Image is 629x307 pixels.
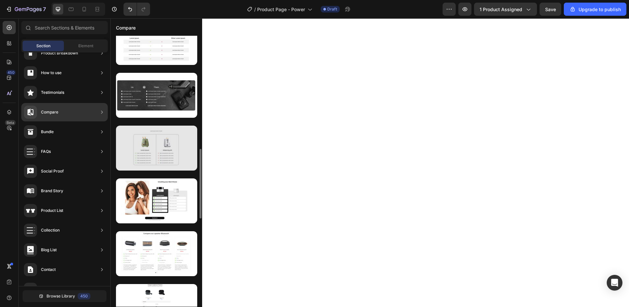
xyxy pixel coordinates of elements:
iframe: Design area [110,18,629,307]
span: Draft [327,6,337,12]
div: Collection [41,227,60,234]
button: Save [540,3,561,16]
div: Brand Story [41,188,63,194]
div: Undo/Redo [124,3,150,16]
div: How to use [41,70,62,76]
input: Search Sections & Elements [21,21,108,34]
div: Product Breakdown [41,50,78,56]
button: 1 product assigned [474,3,537,16]
span: / [254,6,256,13]
div: Contact [41,266,56,273]
button: Browse Library450 [23,290,106,302]
div: Testimonials [41,89,64,96]
div: FAQs [41,148,51,155]
span: Browse Library [47,293,75,299]
div: 450 [6,70,16,75]
div: Bundle [41,129,54,135]
div: Blog List [41,247,57,253]
button: Upgrade to publish [564,3,626,16]
div: Product List [41,207,63,214]
div: 450 [78,293,90,299]
span: Save [545,7,556,12]
p: 7 [43,5,46,13]
div: Open Intercom Messenger [607,275,622,291]
span: Product Page - Power [257,6,305,13]
div: Compare [41,109,58,115]
span: Section [36,43,50,49]
button: 7 [3,3,49,16]
span: 1 product assigned [480,6,522,13]
div: Upgrade to publish [569,6,621,13]
div: Social Proof [41,168,64,174]
span: Element [78,43,93,49]
div: Beta [5,120,16,125]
